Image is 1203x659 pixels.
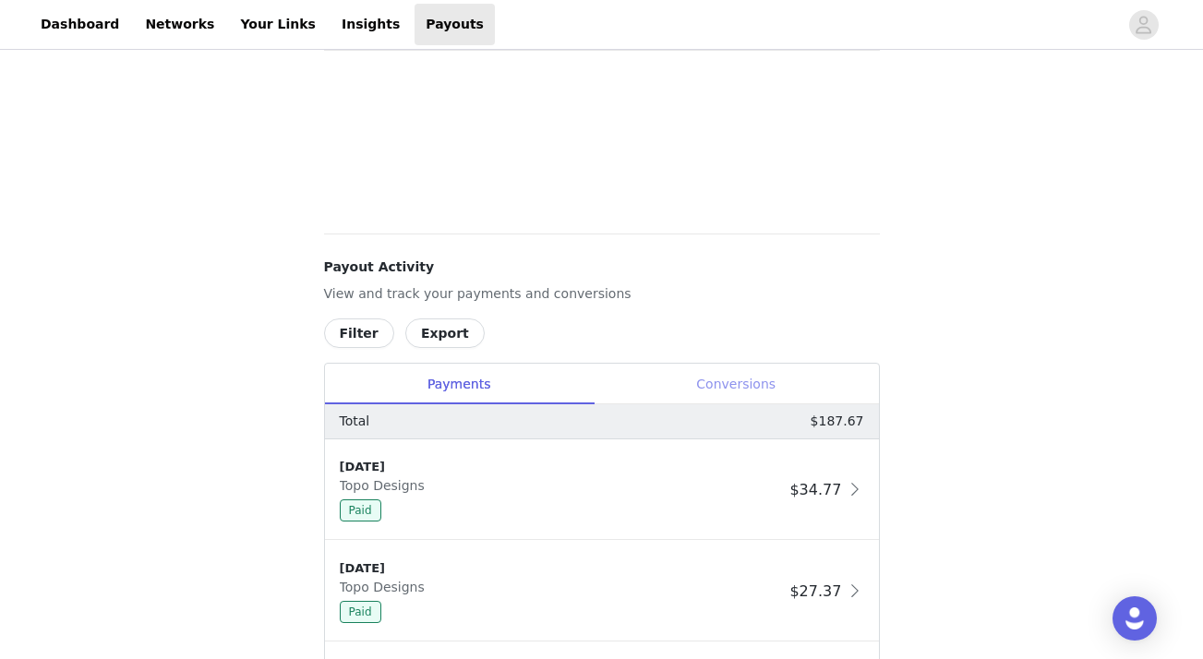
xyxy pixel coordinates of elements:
[811,412,864,431] p: $187.67
[340,478,432,493] span: Topo Designs
[340,580,432,594] span: Topo Designs
[340,601,381,623] span: Paid
[324,318,394,348] button: Filter
[324,258,880,277] h4: Payout Activity
[340,412,370,431] p: Total
[1113,596,1157,641] div: Open Intercom Messenger
[325,439,879,541] div: clickable-list-item
[594,364,879,405] div: Conversions
[1135,10,1152,40] div: avatar
[340,499,381,521] span: Paid
[325,541,879,642] div: clickable-list-item
[789,481,841,498] span: $34.77
[134,4,225,45] a: Networks
[331,4,411,45] a: Insights
[789,582,841,600] span: $27.37
[415,4,495,45] a: Payouts
[325,364,594,405] div: Payments
[324,284,880,304] p: View and track your payments and conversions
[340,559,783,578] div: [DATE]
[405,318,485,348] button: Export
[340,458,783,476] div: [DATE]
[229,4,327,45] a: Your Links
[30,4,130,45] a: Dashboard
